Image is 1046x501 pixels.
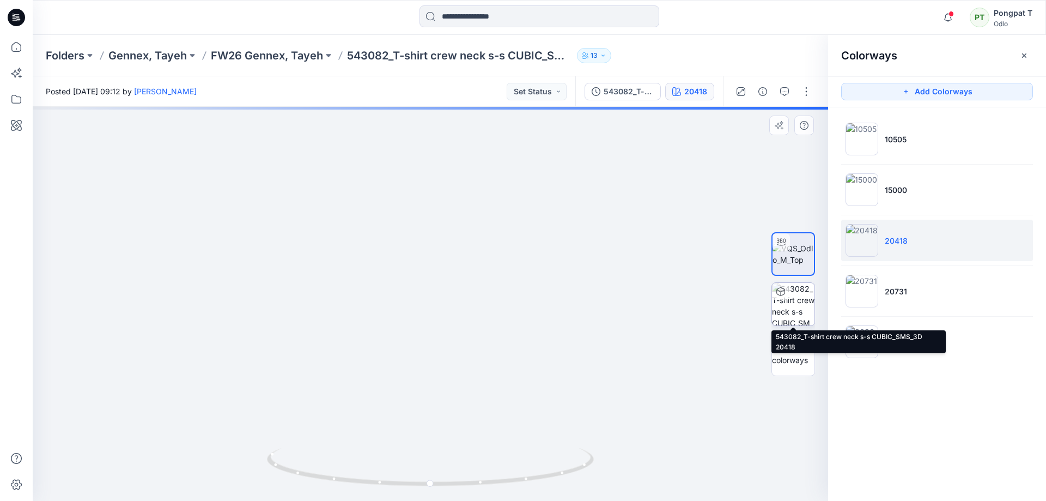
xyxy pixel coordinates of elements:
img: All colorways [772,343,814,366]
a: Folders [46,48,84,63]
button: 543082_T-shirt crew neck s-s CUBIC_SMS_3D [585,83,661,100]
a: [PERSON_NAME] [134,87,197,96]
div: PT [970,8,989,27]
img: 15000 [846,173,878,206]
button: 13 [577,48,611,63]
button: Details [754,83,771,100]
div: Odlo [994,20,1032,28]
button: Add Colorways [841,83,1033,100]
img: 30369 [846,325,878,358]
p: 543082_T-shirt crew neck s-s CUBIC_SMS_3D [347,48,573,63]
p: 30369 [885,336,909,348]
p: 13 [591,50,598,62]
p: 20731 [885,286,907,297]
p: 15000 [885,184,907,196]
a: FW26 Gennex, Tayeh [211,48,323,63]
button: 20418 [665,83,714,100]
p: 10505 [885,134,907,145]
img: 20731 [846,275,878,307]
img: 543082_T-shirt crew neck s-s CUBIC_SMS_3D 20418 [772,283,814,325]
img: 20418 [846,224,878,257]
div: 543082_T-shirt crew neck s-s CUBIC_SMS_3D [604,86,654,98]
img: 10505 [846,123,878,155]
span: Posted [DATE] 09:12 by [46,86,197,97]
img: VQS_Odlo_M_Top [773,243,814,265]
h2: Colorways [841,49,897,62]
div: Pongpat T [994,7,1032,20]
p: 20418 [885,235,908,246]
a: Gennex, Tayeh [108,48,187,63]
div: 20418 [684,86,707,98]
